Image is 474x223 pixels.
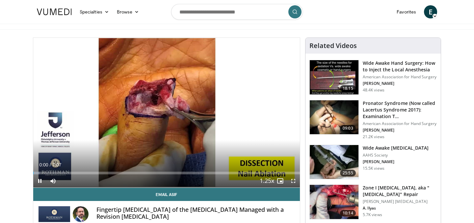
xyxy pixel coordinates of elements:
p: American Association for Hand Surgery [363,74,437,80]
span: / [50,162,51,167]
h3: Wide Awake Hand Surgery: How to Inject the Local Anesthesia [363,60,437,73]
p: [PERSON_NAME] [363,159,429,164]
p: 21.2K views [363,134,384,139]
img: wide_awake_carpal_tunnel_100008556_2.jpg.150x105_q85_crop-smart_upscale.jpg [310,145,358,179]
img: VuMedi Logo [37,9,72,15]
h3: Wide Awake [MEDICAL_DATA] [363,145,429,151]
p: [PERSON_NAME] [MEDICAL_DATA] [363,199,437,204]
img: 0d59ad00-c255-429e-9de8-eb2f74552347.150x105_q85_crop-smart_upscale.jpg [310,185,358,219]
video-js: Video Player [33,38,300,188]
button: Enable picture-in-picture mode [274,174,287,187]
span: 09:03 [340,125,356,132]
a: Favorites [393,5,420,18]
button: Pause [33,174,46,187]
span: 0:00 [39,162,48,167]
p: American Association for Hand Surgery [363,121,437,126]
a: E [424,5,437,18]
img: ecc38c0f-1cd8-4861-b44a-401a34bcfb2f.150x105_q85_crop-smart_upscale.jpg [310,100,358,135]
h4: Related Videos [309,42,357,50]
a: Email Asif [33,188,300,201]
p: 15.5K views [363,166,384,171]
a: Browse [113,5,143,18]
a: 10:14 Zone I [MEDICAL_DATA], aka "[MEDICAL_DATA]" Repair [PERSON_NAME] [MEDICAL_DATA] A. Ilyas 5.... [309,185,437,219]
a: 18:15 Wide Awake Hand Surgery: How to Inject the Local Anesthesia American Association for Hand S... [309,60,437,95]
span: 7:07 [52,162,61,167]
img: Q2xRg7exoPLTwO8X4xMDoxOjBrO-I4W8_1.150x105_q85_crop-smart_upscale.jpg [310,60,358,94]
div: Progress Bar [33,172,300,174]
button: Mute [46,174,60,187]
p: [PERSON_NAME] [363,81,437,86]
a: 25:55 Wide Awake [MEDICAL_DATA] AAHS Society [PERSON_NAME] 15.5K views [309,145,437,180]
p: [PERSON_NAME] [363,128,437,133]
span: 10:14 [340,210,356,216]
button: Fullscreen [287,174,300,187]
h3: Pronator Syndrome (Now called Lacertus Syndrome 2017): Examination T… [363,100,437,120]
input: Search topics, interventions [171,4,303,20]
p: AAHS Society [363,153,429,158]
span: 25:55 [340,170,356,176]
button: Playback Rate [260,174,274,187]
a: 09:03 Pronator Syndrome (Now called Lacertus Syndrome 2017): Examination T… American Association ... [309,100,437,139]
img: Rothman Hand Surgery [39,206,70,222]
h3: Zone I [MEDICAL_DATA], aka "[MEDICAL_DATA]" Repair [363,185,437,198]
p: A. Ilyas [363,206,437,211]
a: Specialties [76,5,113,18]
p: 5.7K views [363,212,382,217]
img: Avatar [73,206,89,222]
p: 48.4K views [363,87,384,93]
h4: Fingertip [MEDICAL_DATA] of the [MEDICAL_DATA] Managed with a Revision [MEDICAL_DATA] [96,206,295,220]
span: 18:15 [340,85,356,92]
